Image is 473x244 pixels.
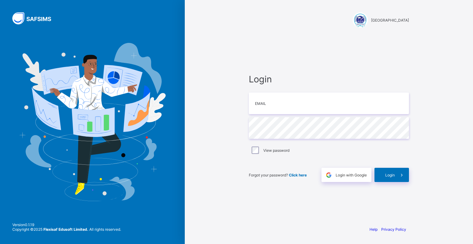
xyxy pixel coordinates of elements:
img: SAFSIMS Logo [12,12,59,24]
span: Login [249,74,409,85]
span: [GEOGRAPHIC_DATA] [371,18,409,23]
a: Help [370,227,378,232]
span: Version 0.1.19 [12,222,121,227]
a: Click here [289,173,307,177]
a: Privacy Policy [381,227,406,232]
span: Forgot your password? [249,173,307,177]
img: google.396cfc9801f0270233282035f929180a.svg [325,172,332,179]
strong: Flexisaf Edusoft Limited. [43,227,88,232]
span: Copyright © 2025 All rights reserved. [12,227,121,232]
span: Login [385,173,395,177]
label: View password [263,148,289,153]
span: Login with Google [336,173,367,177]
img: Hero Image [19,43,166,201]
